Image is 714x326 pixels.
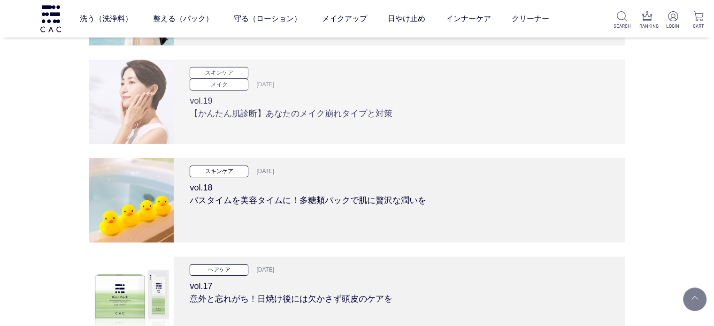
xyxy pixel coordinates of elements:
[190,67,248,79] p: スキンケア
[234,6,301,32] a: 守る（ローション）
[639,23,656,30] p: RANKING
[665,11,681,30] a: LOGIN
[614,23,630,30] p: SEARCH
[80,6,132,32] a: 洗う（洗浄料）
[322,6,367,32] a: メイクアップ
[690,11,706,30] a: CART
[690,23,706,30] p: CART
[251,80,274,90] p: [DATE]
[190,91,608,120] h3: vol.19 【かんたん肌診断】あなたのメイク崩れタイプと対策
[89,60,625,144] a: 肌タイプ別！メイク崩れ対策 スキンケア メイク [DATE] vol.19【かんたん肌診断】あなたのメイク崩れタイプと対策
[89,60,174,144] img: 肌タイプ別！メイク崩れ対策
[614,11,630,30] a: SEARCH
[665,23,681,30] p: LOGIN
[251,265,274,275] p: [DATE]
[512,6,549,32] a: クリーナー
[639,11,656,30] a: RANKING
[190,166,248,177] p: スキンケア
[388,6,425,32] a: 日やけ止め
[190,276,608,305] h3: vol.17 意外と忘れがち！日焼け後には欠かさず頭皮のケアを
[251,167,274,177] p: [DATE]
[190,264,248,276] p: ヘアケア
[89,158,174,243] img: バスタイムを美容タイムに！多糖類パックで肌に贅沢な潤いを
[39,5,62,32] img: logo
[190,79,248,91] p: メイク
[190,177,608,207] h3: vol.18 バスタイムを美容タイムに！多糖類パックで肌に贅沢な潤いを
[153,6,213,32] a: 整える（パック）
[89,158,625,243] a: バスタイムを美容タイムに！多糖類パックで肌に贅沢な潤いを スキンケア [DATE] vol.18バスタイムを美容タイムに！多糖類パックで肌に贅沢な潤いを
[446,6,491,32] a: インナーケア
